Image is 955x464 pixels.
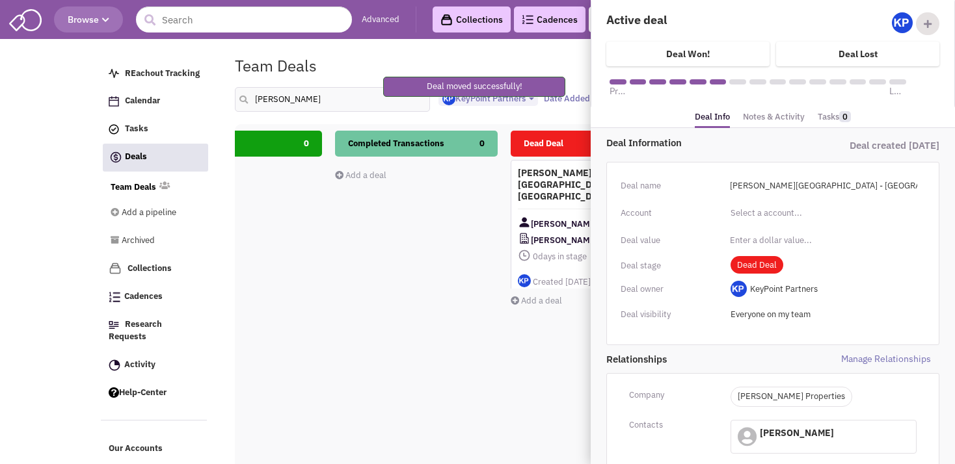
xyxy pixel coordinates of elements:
[109,124,119,135] img: icon-tasks.png
[111,229,190,253] a: Archived
[102,89,208,114] a: Calendar
[9,6,42,31] img: SmartAdmin
[514,6,585,32] a: Cadences
[102,437,208,461] a: Our Accounts
[621,232,722,249] div: Deal value
[102,353,208,378] a: Activity
[518,232,531,245] img: CompanyLogo
[136,6,352,32] input: Search
[109,292,120,302] img: Cadences_logo.png
[621,417,722,433] div: Contacts
[109,387,119,398] img: help.png
[722,175,925,196] input: Enter a deal name...
[511,295,562,306] a: Add a deal
[102,381,208,406] a: Help-Center
[531,216,598,232] span: [PERSON_NAME]
[760,427,834,439] span: [PERSON_NAME]
[304,131,309,157] span: 0
[606,12,764,27] h4: Active deal
[125,68,200,79] span: REachout Tracking
[68,14,109,25] span: Browse
[533,251,538,262] span: 0
[540,92,604,106] button: Date Added
[621,205,722,222] div: Account
[125,96,160,107] span: Calendar
[889,84,906,97] span: Lease executed
[479,131,485,157] span: 0
[722,230,925,251] input: Enter a dollar value...
[109,443,163,454] span: Our Accounts
[109,359,120,371] img: Activity.png
[606,136,773,149] div: Deal Information
[111,181,156,194] a: Team Deals
[111,201,190,226] a: Add a pipeline
[109,149,122,165] img: icon-deals.svg
[731,387,852,407] p: [PERSON_NAME] Properties
[124,291,163,302] span: Cadences
[621,177,722,194] div: Deal name
[518,167,666,202] h4: [PERSON_NAME][GEOGRAPHIC_DATA] - [GEOGRAPHIC_DATA], [US_STATE]
[621,387,722,404] div: Company
[235,87,430,112] input: Search deals
[102,313,208,350] a: Research Requests
[109,96,119,107] img: Calendar.png
[442,92,455,105] img: Gp5tB00MpEGTGSMiAkF79g.png
[109,262,122,275] img: icon-collection-lavender.png
[610,84,626,97] span: Prospective Sites
[109,321,119,329] img: Research.png
[695,108,730,129] a: Deal Info
[102,117,208,142] a: Tasks
[362,14,399,26] a: Advanced
[621,306,722,323] div: Deal visibility
[102,256,208,281] a: Collections
[54,6,123,32] button: Browse
[731,203,842,224] input: Select a account...
[128,263,172,274] span: Collections
[743,108,805,127] a: Notes & Activity
[544,93,590,104] span: Date Added
[839,111,851,122] span: 0
[621,281,722,298] div: Deal owner
[818,108,851,127] a: Tasks
[102,285,208,309] a: Cadences
[773,352,939,366] span: Manage Relationships
[427,81,522,93] p: Deal moved successfully!
[524,138,563,149] span: Dead Deal
[731,304,917,325] input: Select a privacy option...
[531,232,624,248] span: [PERSON_NAME] Properties
[892,12,913,33] img: Gp5tB00MpEGTGSMiAkF79g.png
[773,136,939,155] div: Deal created [DATE]
[433,6,511,32] a: Collections
[438,92,538,107] button: KeyPoint Partners
[102,62,208,86] a: REachout Tracking
[335,170,386,181] a: Add a deal
[606,352,773,366] span: Relationships
[235,57,317,74] h1: Team Deals
[518,216,531,229] img: Contact Image
[666,48,710,60] h4: Deal Won!
[348,138,444,149] span: Completed Transactions
[124,359,155,370] span: Activity
[839,48,878,60] h4: Deal Lost
[750,283,818,294] span: KeyPoint Partners
[621,257,722,274] div: Deal stage
[442,93,526,104] span: KeyPoint Partners
[440,14,453,26] img: icon-collection-lavender-black.svg
[518,248,666,264] span: days in stage
[731,256,783,274] span: Dead Deal
[916,12,939,35] div: Add Collaborator
[125,123,148,135] span: Tasks
[109,319,162,342] span: Research Requests
[103,144,208,172] a: Deals
[522,15,533,24] img: Cadences_logo.png
[518,249,531,262] img: icon-daysinstage.png
[533,276,591,287] span: Created [DATE]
